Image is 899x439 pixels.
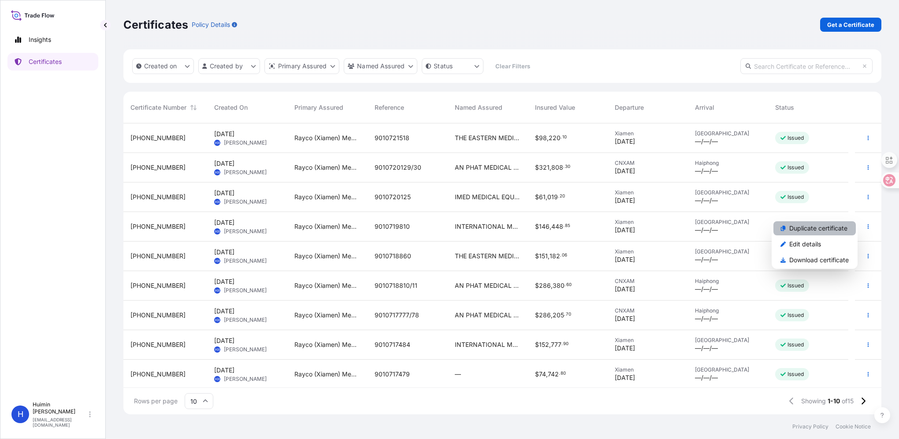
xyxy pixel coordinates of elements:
p: Get a Certificate [827,20,874,29]
a: Duplicate certificate [773,221,856,235]
p: Download certificate [789,256,849,264]
a: Download certificate [773,253,856,267]
p: Policy Details [192,20,230,29]
div: Actions [772,219,858,269]
p: Edit details [789,240,821,249]
p: Certificates [123,18,188,32]
a: Edit details [773,237,856,251]
p: Duplicate certificate [789,224,847,233]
